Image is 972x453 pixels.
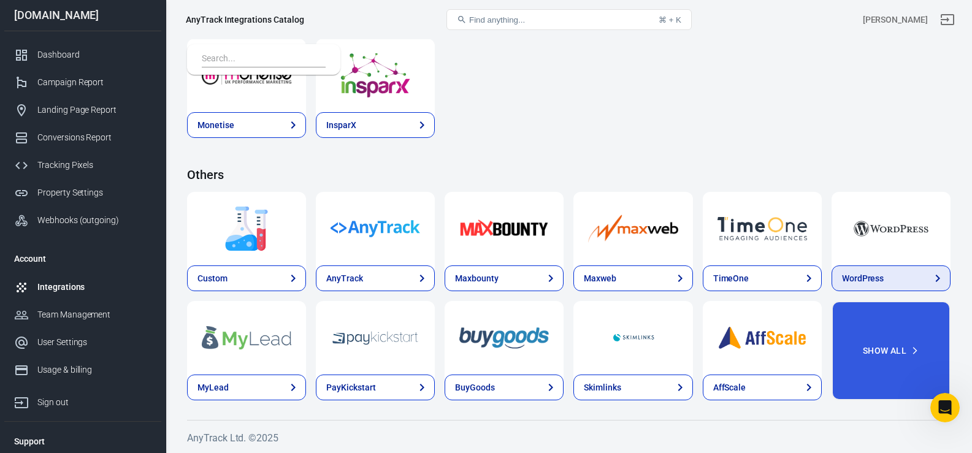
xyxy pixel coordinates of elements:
div: AnyTrack [326,272,363,285]
div: ⌘ + K [659,15,681,25]
img: Monetise [202,53,291,97]
li: You see only Conversion API events [29,36,226,47]
button: Find anything...⌘ + K [446,9,692,30]
div: I wanted to check if you still need help with deduplication or any other issue related to your co... [10,159,201,306]
a: BuyGoods [445,301,564,375]
a: PayKickstart [316,301,435,375]
li: Event numbers match between AnyTrack and your shop [29,50,226,72]
div: AnyTrack Integrations Catalog [186,13,304,26]
img: Custom [202,207,291,251]
div: I wanted to check if you still need help with deduplication or any other issue related to your co... [20,167,191,299]
div: Is that what you were looking for? [10,112,175,139]
a: Custom [187,192,306,265]
img: PayKickstart [331,316,420,360]
img: TimeOne [718,207,807,251]
a: User Settings [4,329,161,356]
a: WordPress [832,265,951,291]
a: PayKickstart [316,375,435,400]
div: AnyTrack says… [10,112,235,140]
a: Skimlinks [573,375,692,400]
textarea: Message… [10,315,235,336]
div: Dashboard [37,48,151,61]
img: Maxweb [588,207,678,251]
h4: Others [187,167,951,182]
a: Integrations [4,273,161,301]
div: PayKickstart [326,381,375,394]
img: Maxbounty [459,207,549,251]
a: AnyTrack [316,192,435,265]
div: BuyGoods [455,381,495,394]
a: Webhooks (outgoing) [4,207,161,234]
div: It looks like you've stepped out of the chat so I will close the conversation. [10,308,201,376]
div: Sign out [37,396,151,409]
div: Custom [197,272,228,285]
div: Integrations [37,281,151,294]
a: MyLead [187,375,306,400]
a: Sign out [933,5,962,34]
div: Tracking Pixels [37,159,151,172]
a: Monetise [187,112,306,138]
a: Tracking Pixels [4,151,161,179]
div: AffScale [713,381,746,394]
img: InsparX [331,53,420,97]
div: MyLead [197,381,229,394]
a: Campaign Report [4,69,161,96]
a: AffScale [703,375,822,400]
div: Usage & billing [37,364,151,376]
a: AffScale [703,301,822,375]
div: [DOMAIN_NAME] [4,10,161,21]
h1: AnyTrack [59,6,104,15]
img: Profile image for AnyTrack [35,7,55,26]
li: Account [4,244,161,273]
a: Maxweb [573,192,692,265]
div: New messages divider [10,149,235,150]
a: Maxbounty [445,265,564,291]
a: Usage & billing [4,356,161,384]
div: AnyTrack says… [10,159,235,308]
div: Property Settings [37,186,151,199]
img: BuyGoods [459,316,549,360]
div: Monetise [197,119,234,132]
div: Account id: aTnV2ZTu [863,13,928,26]
iframe: Intercom live chat [930,393,960,422]
div: Close [215,5,237,27]
a: WordPress [832,192,951,265]
button: Send a message… [209,336,230,356]
div: Team Management [37,308,151,321]
a: AnyTrack [316,265,435,291]
div: Maxweb [584,272,616,285]
span: Find anything... [469,15,525,25]
a: Custom [187,265,306,291]
a: Sign out [4,384,161,416]
a: InsparX [316,112,435,138]
button: Gif picker [58,341,68,351]
a: Team Management [4,301,161,329]
a: InsparX [316,39,435,112]
div: Conversions Report [37,131,151,144]
button: Emoji picker [39,341,48,351]
a: Landing Page Report [4,96,161,124]
a: BuyGoods [445,375,564,400]
img: AffScale [718,316,807,360]
button: Show All [832,301,951,400]
img: AnyTrack [331,207,420,251]
div: Webhooks (outgoing) [37,214,151,227]
button: Home [192,5,215,28]
div: Landing Page Report [37,104,151,116]
div: User Settings [37,336,151,349]
a: Maxweb [573,265,692,291]
div: Campaign Report [37,76,151,89]
div: Is that what you were looking for? [20,119,166,131]
div: Maxbounty [455,272,499,285]
img: MyLead [202,316,291,360]
div: WordPress [842,272,884,285]
a: Property Settings [4,179,161,207]
div: TimeOne [713,272,749,285]
input: Search... [202,51,321,67]
a: Maxbounty [445,192,564,265]
a: Dashboard [4,41,161,69]
button: go back [8,5,31,28]
button: Start recording [78,341,88,351]
p: The team can also help [59,15,153,28]
a: Monetise [187,39,306,112]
